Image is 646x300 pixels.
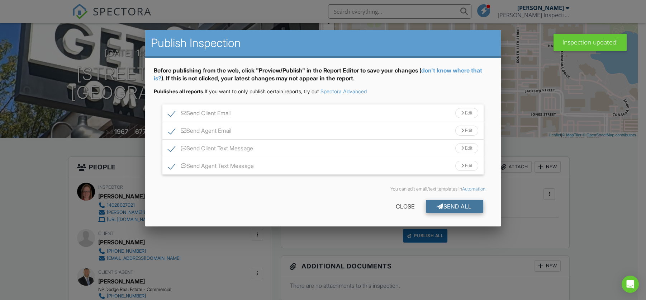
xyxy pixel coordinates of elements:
div: Close [384,200,426,213]
div: Edit [455,161,478,171]
span: If you want to only publish certain reports, try out [154,88,319,94]
div: Open Intercom Messenger [622,276,639,293]
a: don't know where that is? [154,67,482,82]
div: Edit [455,126,478,136]
strong: Publishes all reports. [154,88,205,94]
div: Edit [455,108,478,118]
h2: Publish Inspection [151,36,495,50]
label: Send Agent Text Message [168,163,253,172]
div: Before publishing from the web, click "Preview/Publish" in the Report Editor to save your changes... [154,66,492,88]
label: Send Client Email [168,110,231,119]
div: You can edit email/text templates in . [160,186,486,192]
label: Send Agent Email [168,127,231,136]
label: Send Client Text Message [168,145,253,154]
div: Send All [426,200,483,213]
a: Spectora Advanced [320,88,366,94]
div: Inspection updated! [554,34,627,51]
a: Automation [462,186,485,192]
div: Edit [455,143,478,153]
